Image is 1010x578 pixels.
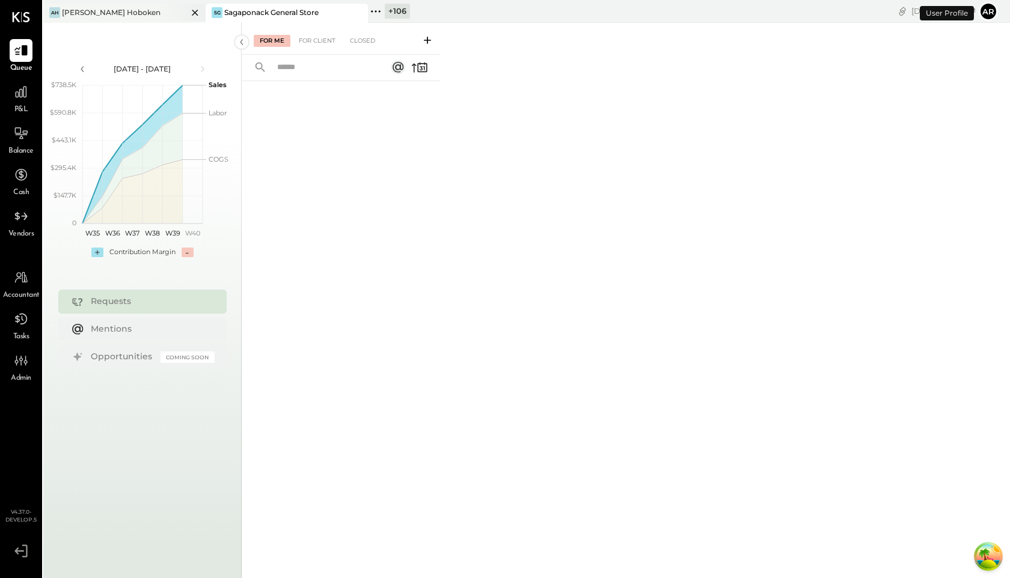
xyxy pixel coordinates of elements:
div: + [91,248,103,257]
div: Contribution Margin [109,248,176,257]
div: [DATE] - [DATE] [91,64,194,74]
text: W35 [85,229,99,237]
span: P&L [14,105,28,115]
a: P&L [1,81,41,115]
div: Coming Soon [161,351,215,363]
text: $295.4K [50,163,76,172]
div: [DATE] [911,5,976,17]
div: For Client [293,35,341,47]
button: Ar [979,2,998,21]
button: Open Tanstack query devtools [976,544,1000,568]
span: Cash [13,187,29,198]
div: AH [49,7,60,18]
text: $738.5K [51,81,76,89]
span: Accountant [3,290,40,301]
span: Admin [11,373,31,384]
div: Opportunities [91,351,155,363]
div: copy link [896,5,908,17]
div: For Me [254,35,290,47]
text: W39 [165,229,180,237]
text: $590.8K [50,108,76,117]
div: User Profile [920,6,974,20]
text: Sales [209,81,227,89]
div: Requests [91,296,209,308]
div: SG [212,7,222,18]
span: Vendors [8,229,34,240]
text: W37 [125,229,139,237]
text: Labor [209,109,227,117]
text: COGS [209,155,228,163]
a: Balance [1,122,41,157]
span: Balance [8,146,34,157]
a: Accountant [1,266,41,301]
div: Closed [344,35,381,47]
text: W40 [185,229,200,237]
span: Tasks [13,332,29,342]
div: + 106 [385,4,410,19]
text: W38 [145,229,160,237]
span: Queue [10,63,32,74]
a: Tasks [1,308,41,342]
a: Cash [1,163,41,198]
text: $147.7K [54,191,76,199]
a: Vendors [1,205,41,240]
text: 0 [72,219,76,227]
div: - [182,248,194,257]
a: Admin [1,349,41,384]
text: $443.1K [52,136,76,144]
div: Sagaponack General Store [224,7,319,17]
text: W36 [105,229,120,237]
div: [PERSON_NAME] Hoboken [62,7,161,17]
a: Queue [1,39,41,74]
div: Mentions [91,323,209,335]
